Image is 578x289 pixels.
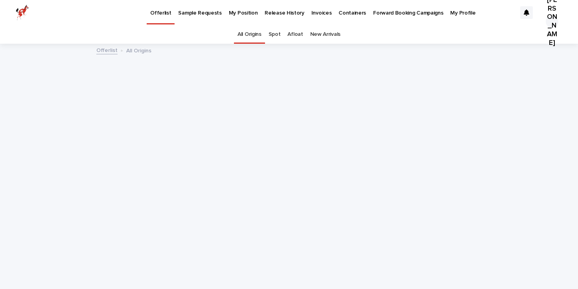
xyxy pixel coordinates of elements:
[546,15,558,28] div: [PERSON_NAME]
[287,25,303,44] a: Afloat
[126,46,151,54] p: All Origins
[16,5,29,20] img: zttTXibQQrCfv9chImQE
[310,25,341,44] a: New Arrivals
[269,25,281,44] a: Spot
[237,25,261,44] a: All Origins
[96,45,118,54] a: Offerlist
